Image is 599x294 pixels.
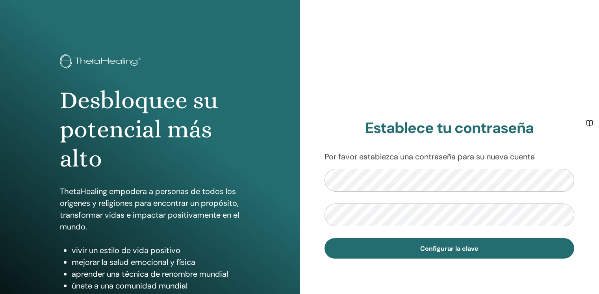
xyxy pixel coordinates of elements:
[325,238,575,259] button: Configurar la clave
[72,280,240,292] li: únete a una comunidad mundial
[72,268,240,280] li: aprender una técnica de renombre mundial
[72,256,240,268] li: mejorar la salud emocional y física
[60,185,240,233] p: ThetaHealing empodera a personas de todos los orígenes y religiones para encontrar un propósito, ...
[325,151,575,163] p: Por favor establezca una contraseña para su nueva cuenta
[420,244,478,253] span: Configurar la clave
[60,86,240,174] h1: Desbloquee su potencial más alto
[72,244,240,256] li: vivir un estilo de vida positivo
[325,119,575,137] h2: Establece tu contraseña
